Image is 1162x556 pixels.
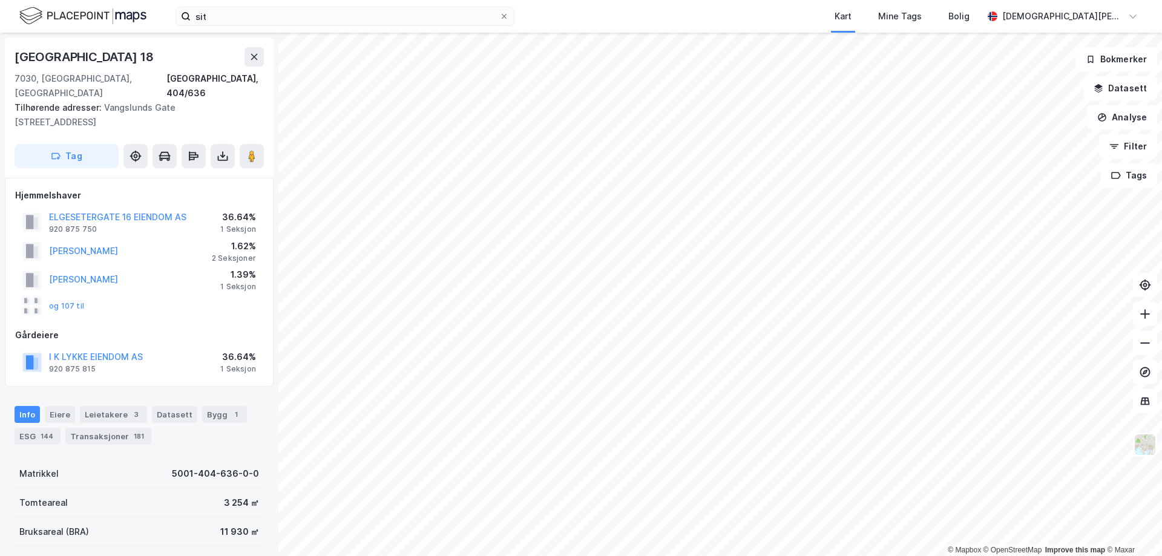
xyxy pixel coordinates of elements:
div: Transaksjoner [65,428,151,445]
div: Hjemmelshaver [15,188,263,203]
div: [DEMOGRAPHIC_DATA][PERSON_NAME] [1002,9,1123,24]
div: 1 Seksjon [220,224,256,234]
div: 3 [130,408,142,420]
div: Info [15,406,40,423]
div: 11 930 ㎡ [220,525,259,539]
div: 2 Seksjoner [212,253,256,263]
div: 1 [230,408,242,420]
div: 3 254 ㎡ [224,495,259,510]
button: Tags [1101,163,1157,188]
div: 920 875 815 [49,364,96,374]
div: 1 Seksjon [220,282,256,292]
button: Bokmerker [1075,47,1157,71]
div: [GEOGRAPHIC_DATA] 18 [15,47,156,67]
iframe: Chat Widget [1101,498,1162,556]
img: Z [1134,433,1157,456]
div: Datasett [152,406,197,423]
div: 181 [131,430,146,442]
div: Leietakere [80,406,147,423]
div: 36.64% [220,210,256,224]
div: 7030, [GEOGRAPHIC_DATA], [GEOGRAPHIC_DATA] [15,71,166,100]
div: 144 [38,430,56,442]
div: Bruksareal (BRA) [19,525,89,539]
button: Filter [1099,134,1157,159]
a: Improve this map [1045,546,1105,554]
button: Datasett [1083,76,1157,100]
div: Mine Tags [878,9,922,24]
a: OpenStreetMap [983,546,1042,554]
div: Bygg [202,406,247,423]
div: Kart [835,9,852,24]
img: logo.f888ab2527a4732fd821a326f86c7f29.svg [19,5,146,27]
div: Bolig [948,9,970,24]
button: Analyse [1087,105,1157,129]
div: Vangslunds Gate [STREET_ADDRESS] [15,100,254,129]
div: [GEOGRAPHIC_DATA], 404/636 [166,71,264,100]
button: Tag [15,144,119,168]
div: 1.39% [220,267,256,282]
div: 1 Seksjon [220,364,256,374]
div: Eiere [45,406,75,423]
div: Matrikkel [19,466,59,481]
span: Tilhørende adresser: [15,102,104,113]
div: 920 875 750 [49,224,97,234]
input: Søk på adresse, matrikkel, gårdeiere, leietakere eller personer [191,7,499,25]
div: 36.64% [220,350,256,364]
div: 1.62% [212,239,256,253]
div: Gårdeiere [15,328,263,342]
a: Mapbox [948,546,981,554]
div: Tomteareal [19,495,68,510]
div: 5001-404-636-0-0 [172,466,259,481]
div: ESG [15,428,61,445]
